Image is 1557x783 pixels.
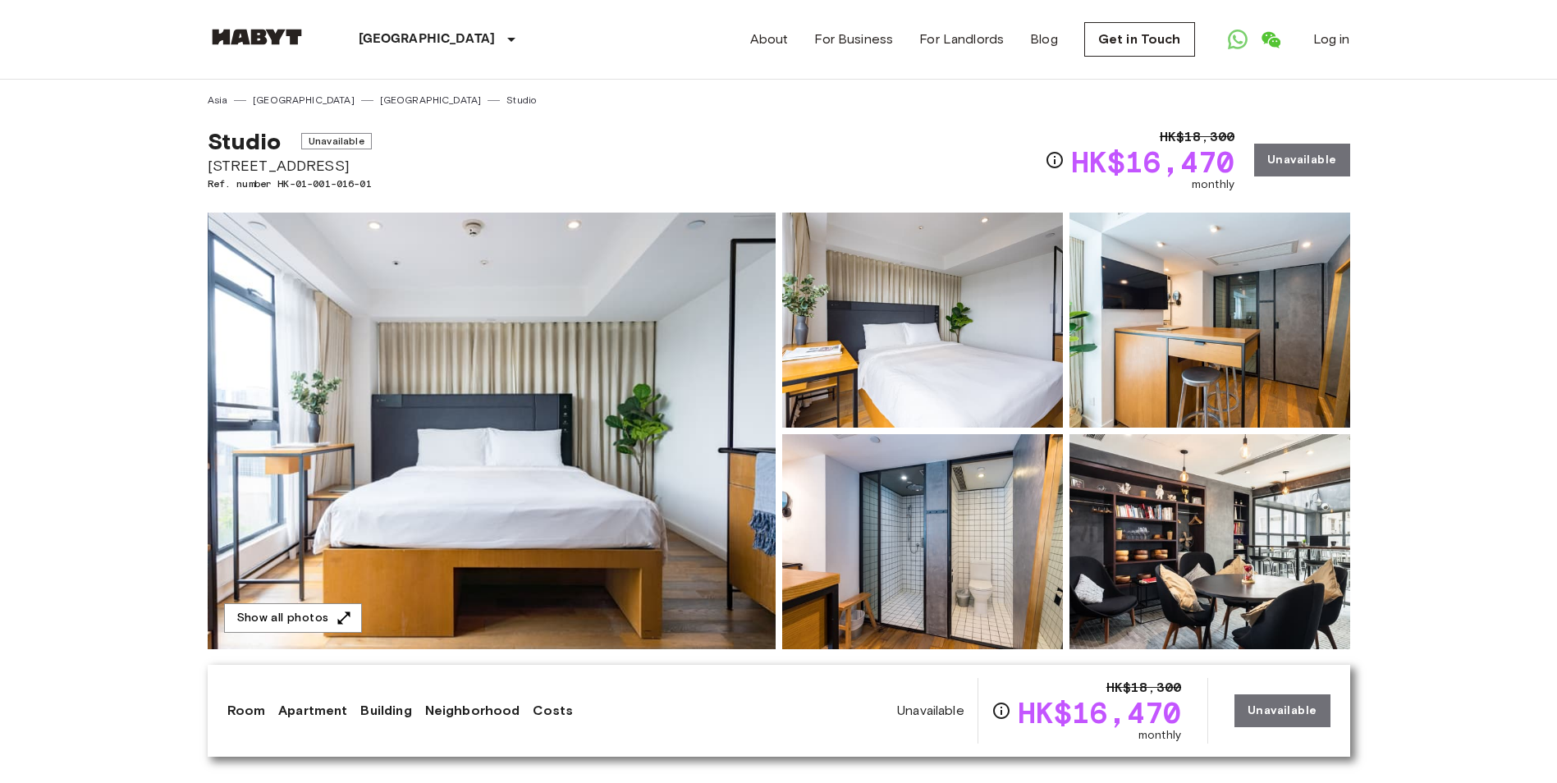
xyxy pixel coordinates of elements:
a: Open WhatsApp [1221,23,1254,56]
a: For Business [814,30,893,49]
a: Room [227,701,266,721]
span: HK$18,300 [1160,127,1234,147]
span: HK$16,470 [1018,698,1181,727]
a: Get in Touch [1084,22,1195,57]
span: Unavailable [897,702,964,720]
img: Picture of unit HK-01-001-016-01 [782,213,1063,428]
a: Open WeChat [1254,23,1287,56]
a: Building [360,701,411,721]
a: [GEOGRAPHIC_DATA] [380,93,482,108]
p: [GEOGRAPHIC_DATA] [359,30,496,49]
span: HK$18,300 [1106,678,1181,698]
img: Picture of unit HK-01-001-016-01 [1069,434,1350,649]
span: Ref. number HK-01-001-016-01 [208,176,372,191]
a: Apartment [278,701,347,721]
span: monthly [1192,176,1234,193]
span: Studio [208,127,282,155]
img: Habyt [208,29,306,45]
a: Costs [533,701,573,721]
a: Blog [1030,30,1058,49]
a: [GEOGRAPHIC_DATA] [253,93,355,108]
img: Marketing picture of unit HK-01-001-016-01 [208,213,776,649]
a: About [750,30,789,49]
span: monthly [1138,727,1181,744]
svg: Check cost overview for full price breakdown. Please note that discounts apply to new joiners onl... [991,701,1011,721]
img: Picture of unit HK-01-001-016-01 [1069,213,1350,428]
span: HK$16,470 [1071,147,1234,176]
a: Log in [1313,30,1350,49]
span: [STREET_ADDRESS] [208,155,372,176]
a: For Landlords [919,30,1004,49]
a: Studio [506,93,536,108]
span: Unavailable [301,133,372,149]
img: Picture of unit HK-01-001-016-01 [782,434,1063,649]
svg: Check cost overview for full price breakdown. Please note that discounts apply to new joiners onl... [1045,150,1065,170]
a: Asia [208,93,228,108]
a: Neighborhood [425,701,520,721]
button: Show all photos [224,603,362,634]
